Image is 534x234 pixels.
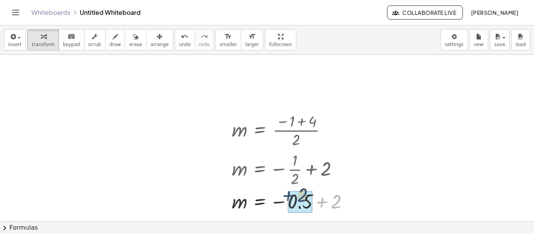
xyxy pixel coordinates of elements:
[27,29,59,50] button: transform
[179,42,191,47] span: undo
[220,42,237,47] span: smaller
[195,29,214,50] button: redoredo
[248,32,256,41] i: format_size
[516,42,526,47] span: load
[63,42,80,47] span: keypad
[9,6,22,19] button: Toggle navigation
[151,42,169,47] span: arrange
[146,29,173,50] button: arrange
[245,42,259,47] span: larger
[109,42,121,47] span: draw
[394,9,456,16] span: Collaborate Live
[474,42,484,47] span: new
[181,32,188,41] i: undo
[387,5,463,20] button: Collaborate Live
[129,42,142,47] span: erase
[494,42,505,47] span: save
[8,42,22,47] span: insert
[469,29,488,50] button: new
[125,29,146,50] button: erase
[445,42,464,47] span: settings
[224,32,232,41] i: format_size
[490,29,510,50] button: save
[31,9,70,16] a: Whiteboards
[215,29,241,50] button: format_sizesmaller
[269,42,292,47] span: fullscreen
[4,29,26,50] button: insert
[511,29,530,50] button: load
[105,29,125,50] button: draw
[88,42,101,47] span: scrub
[471,9,518,16] span: [PERSON_NAME]
[441,29,468,50] button: settings
[175,29,195,50] button: undoundo
[199,42,210,47] span: redo
[464,5,525,20] button: [PERSON_NAME]
[68,32,75,41] i: keyboard
[201,32,208,41] i: redo
[32,42,55,47] span: transform
[84,29,106,50] button: scrub
[265,29,296,50] button: fullscreen
[241,29,263,50] button: format_sizelarger
[59,29,84,50] button: keyboardkeypad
